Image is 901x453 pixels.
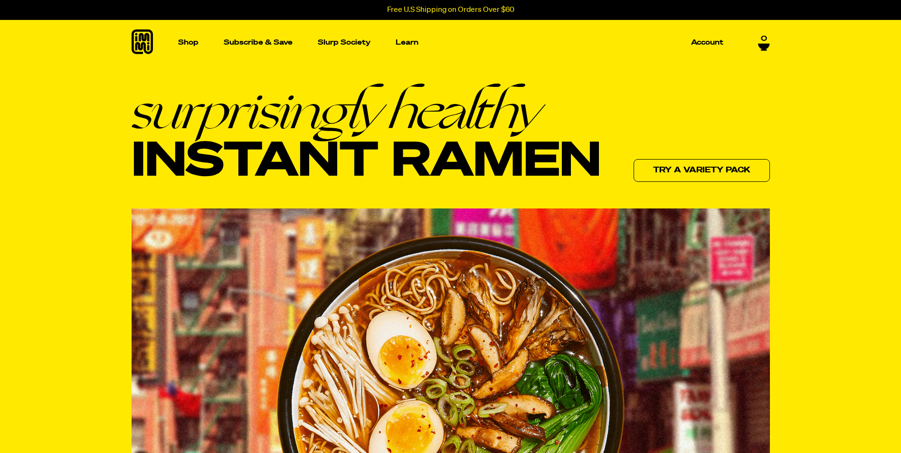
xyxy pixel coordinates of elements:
a: Try a variety pack [634,159,770,182]
p: Free U.S Shipping on Orders Over $60 [387,6,514,14]
a: 0 [758,34,770,50]
p: Account [691,39,723,46]
h1: Instant Ramen [132,84,601,189]
nav: Main navigation [174,20,727,65]
a: Account [687,35,727,50]
p: Shop [178,39,199,46]
a: Slurp Society [314,35,374,50]
span: 0 [761,34,767,43]
p: Subscribe & Save [224,39,293,46]
p: Slurp Society [318,39,370,46]
p: Learn [396,39,418,46]
a: Learn [392,20,422,65]
a: Shop [174,20,202,65]
em: surprisingly healthy [132,84,601,136]
a: Subscribe & Save [220,35,296,50]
